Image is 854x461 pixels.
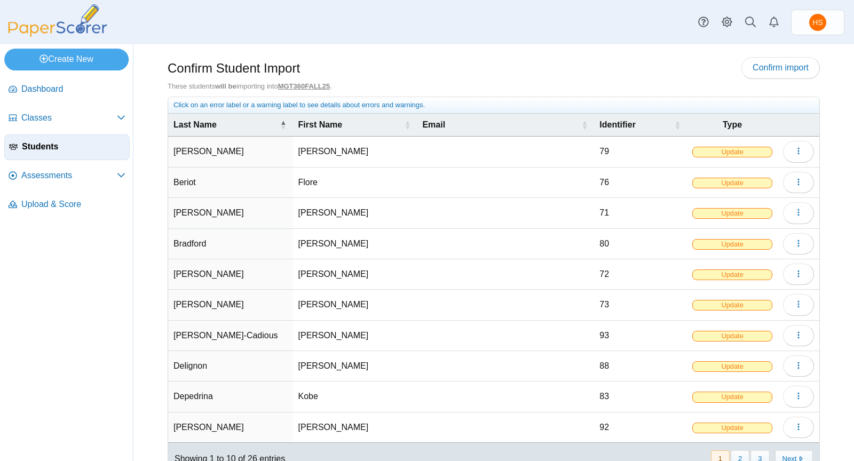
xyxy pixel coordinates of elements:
td: [PERSON_NAME] [293,290,417,320]
span: Howard Stanger [812,19,823,26]
td: 72 [594,259,687,290]
span: Classes [21,112,117,124]
td: [PERSON_NAME] [168,198,293,228]
a: Create New [4,49,129,70]
td: Beriot [168,168,293,198]
td: Depedrina [168,381,293,412]
span: Email [422,120,445,129]
div: Click on an error label or a warning label to see details about errors and warnings. [173,100,814,110]
a: Upload & Score [4,192,130,218]
a: Assessments [4,163,130,189]
td: [PERSON_NAME] [168,137,293,167]
td: 80 [594,229,687,259]
td: Delignon [168,351,293,381]
span: Identifier [599,120,636,129]
b: will be [215,82,236,90]
a: Howard Stanger [791,10,844,35]
td: 76 [594,168,687,198]
td: [PERSON_NAME] [168,412,293,443]
span: First Name [298,120,343,129]
span: Update [692,239,772,250]
span: Update [692,147,772,157]
img: PaperScorer [4,4,111,37]
span: Confirm import [753,63,809,72]
td: 88 [594,351,687,381]
td: 79 [594,137,687,167]
td: [PERSON_NAME] [293,351,417,381]
td: 73 [594,290,687,320]
a: Classes [4,106,130,131]
span: First Name : Activate to sort [404,114,410,136]
td: [PERSON_NAME]-Cadious [168,321,293,351]
td: 71 [594,198,687,228]
td: 83 [594,381,687,412]
span: Upload & Score [21,198,125,210]
a: Alerts [762,11,786,34]
h1: Confirm Student Import [168,59,300,77]
span: Update [692,178,772,188]
span: Email : Activate to sort [581,114,588,136]
span: Update [692,423,772,433]
span: Update [692,300,772,311]
span: Update [692,331,772,341]
a: Confirm import [741,57,820,78]
td: [PERSON_NAME] [293,259,417,290]
a: Students [4,134,130,160]
td: 92 [594,412,687,443]
span: Update [692,208,772,219]
span: Dashboard [21,83,125,95]
td: [PERSON_NAME] [293,229,417,259]
a: PaperScorer [4,29,111,38]
td: Bradford [168,229,293,259]
td: [PERSON_NAME] [293,321,417,351]
span: Update [692,392,772,402]
td: [PERSON_NAME] [293,137,417,167]
td: [PERSON_NAME] [293,198,417,228]
span: Last Name : Activate to invert sorting [280,114,287,136]
span: Howard Stanger [809,14,826,31]
span: Update [692,269,772,280]
span: Assessments [21,170,117,181]
td: Flore [293,168,417,198]
td: [PERSON_NAME] [168,290,293,320]
div: These students importing into . [168,82,820,91]
u: MGT360FALL25 [278,82,330,90]
span: Students [22,141,125,153]
td: [PERSON_NAME] [293,412,417,443]
span: Type [723,120,742,129]
td: [PERSON_NAME] [168,259,293,290]
a: Dashboard [4,77,130,102]
span: Update [692,361,772,372]
span: Identifier : Activate to sort [674,114,681,136]
td: Kobe [293,381,417,412]
td: 93 [594,321,687,351]
span: Last Name [173,120,217,129]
